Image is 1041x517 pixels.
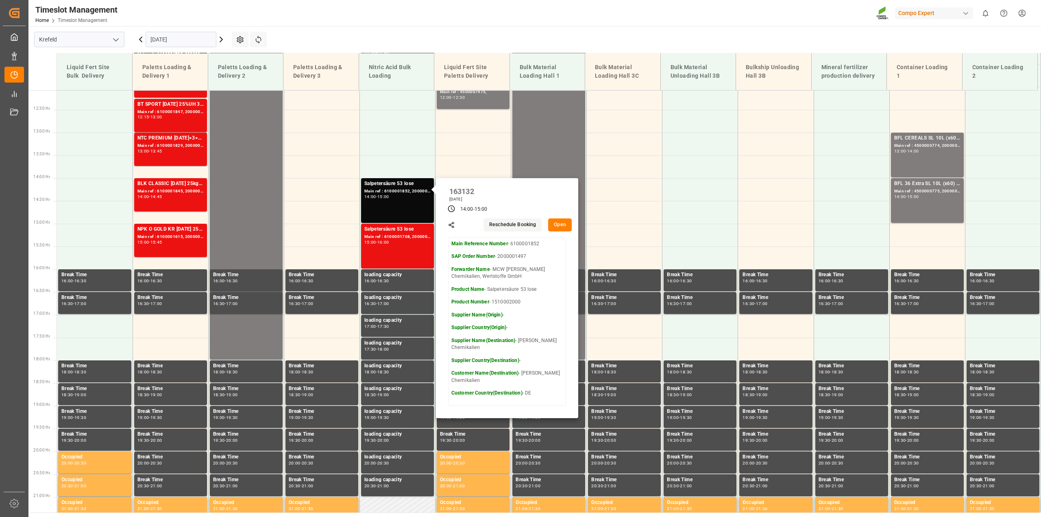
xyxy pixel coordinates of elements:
[548,218,572,231] button: Open
[982,370,983,374] div: -
[289,385,355,393] div: Break Time
[451,240,563,248] p: - 6100001852
[137,294,204,302] div: Break Time
[832,279,843,283] div: 16:30
[149,240,150,244] div: -
[679,279,680,283] div: -
[907,279,919,283] div: 16:30
[483,218,542,231] button: Reschedule Booking
[591,271,658,279] div: Break Time
[213,271,279,279] div: Break Time
[301,302,302,305] div: -
[213,370,225,374] div: 18:00
[679,302,680,305] div: -
[667,294,733,302] div: Break Time
[74,279,86,283] div: 16:30
[35,17,49,23] a: Home
[33,288,50,293] span: 16:30 Hr
[33,357,50,361] span: 18:00 Hr
[907,393,919,397] div: 19:00
[667,279,679,283] div: 16:00
[894,393,906,397] div: 18:30
[137,362,204,370] div: Break Time
[150,279,162,283] div: 16:30
[364,233,431,240] div: Main ref : 6100001708, 2000001420
[830,302,831,305] div: -
[377,240,389,244] div: 16:00
[364,240,376,244] div: 15:00
[451,299,563,306] p: - 1510002000
[894,142,960,149] div: Main ref : 4500000774, 2000000604
[832,302,843,305] div: 17:00
[982,302,983,305] div: -
[906,149,907,153] div: -
[970,370,982,374] div: 18:00
[754,393,756,397] div: -
[983,302,995,305] div: 17:00
[894,134,960,142] div: BFL CEREALS SL 10L (x60) TR (KRE) MTO
[137,271,204,279] div: Break Time
[63,60,126,83] div: Liquid Fert Site Bulk Delivery
[907,302,919,305] div: 17:00
[73,302,74,305] div: -
[74,370,86,374] div: 18:30
[213,279,225,283] div: 16:00
[604,393,616,397] div: 19:00
[289,302,301,305] div: 16:30
[451,312,563,319] p: -
[289,362,355,370] div: Break Time
[906,195,907,199] div: -
[604,302,616,305] div: 17:00
[377,325,389,328] div: 17:30
[33,311,50,316] span: 17:00 Hr
[451,241,508,247] strong: Main Reference Number
[667,370,679,374] div: 18:00
[137,393,149,397] div: 18:30
[73,393,74,397] div: -
[289,271,355,279] div: Break Time
[592,60,654,83] div: Bulk Material Loading Hall 3C
[213,393,225,397] div: 18:30
[907,370,919,374] div: 18:30
[743,370,754,374] div: 18:00
[224,302,226,305] div: -
[33,106,50,111] span: 12:30 Hr
[754,279,756,283] div: -
[754,302,756,305] div: -
[604,370,616,374] div: 18:30
[830,370,831,374] div: -
[819,294,885,302] div: Break Time
[146,32,216,47] input: DD.MM.YYYY
[137,302,149,305] div: 16:30
[819,271,885,279] div: Break Time
[591,279,603,283] div: 16:00
[376,240,377,244] div: -
[377,195,389,199] div: 15:00
[364,393,376,397] div: 18:30
[680,370,692,374] div: 18:30
[364,225,431,233] div: Salpetersäure 53 lose
[473,206,475,213] div: -
[137,149,149,153] div: 13:00
[440,89,506,96] div: Main ref : 4500007975,
[983,393,995,397] div: 19:00
[33,197,50,202] span: 14:30 Hr
[451,299,489,305] strong: Product Number
[893,60,956,83] div: Container Loading 1
[302,279,314,283] div: 16:30
[150,195,162,199] div: 14:45
[150,240,162,244] div: 15:45
[907,149,919,153] div: 14:00
[451,337,563,351] p: - [PERSON_NAME] Chemikalien
[377,370,389,374] div: 18:30
[995,4,1013,22] button: Help Center
[451,286,563,293] p: - Salpetersäure 53 lose
[894,188,960,195] div: Main ref : 4500000775, 2000000604
[451,266,563,280] p: - MCW [PERSON_NAME] Chemikalien, Wertstoffe GmbH
[33,402,50,407] span: 19:00 Hr
[440,96,452,99] div: 12:00
[289,393,301,397] div: 18:30
[453,96,465,99] div: 12:30
[33,220,50,225] span: 15:00 Hr
[680,279,692,283] div: 16:30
